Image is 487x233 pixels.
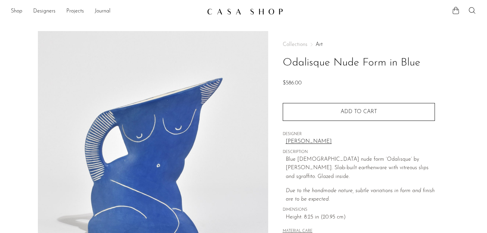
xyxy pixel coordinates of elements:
p: Blue [DEMOGRAPHIC_DATA] nude form ‘Odalisque’ by [PERSON_NAME]. Slab-built earthenware with vitre... [286,155,435,181]
span: DESCRIPTION [283,149,435,155]
em: Due to the handmade nature, subtle variations in form and finish are to be expected. [286,188,435,202]
nav: Breadcrumbs [283,42,435,47]
a: Journal [95,7,111,16]
span: Height: 8.25 in (20.95 cm) [286,213,435,222]
a: Shop [11,7,22,16]
span: DIMENSIONS [283,207,435,213]
ul: NEW HEADER MENU [11,6,202,17]
nav: Desktop navigation [11,6,202,17]
a: Designers [33,7,55,16]
span: $586.00 [283,80,302,86]
span: DESIGNER [283,131,435,137]
a: [PERSON_NAME] [286,137,435,146]
span: Add to cart [341,109,377,114]
a: Projects [66,7,84,16]
button: Add to cart [283,103,435,121]
h1: Odalisque Nude Form in Blue [283,54,435,72]
span: Collections [283,42,307,47]
a: Art [316,42,323,47]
